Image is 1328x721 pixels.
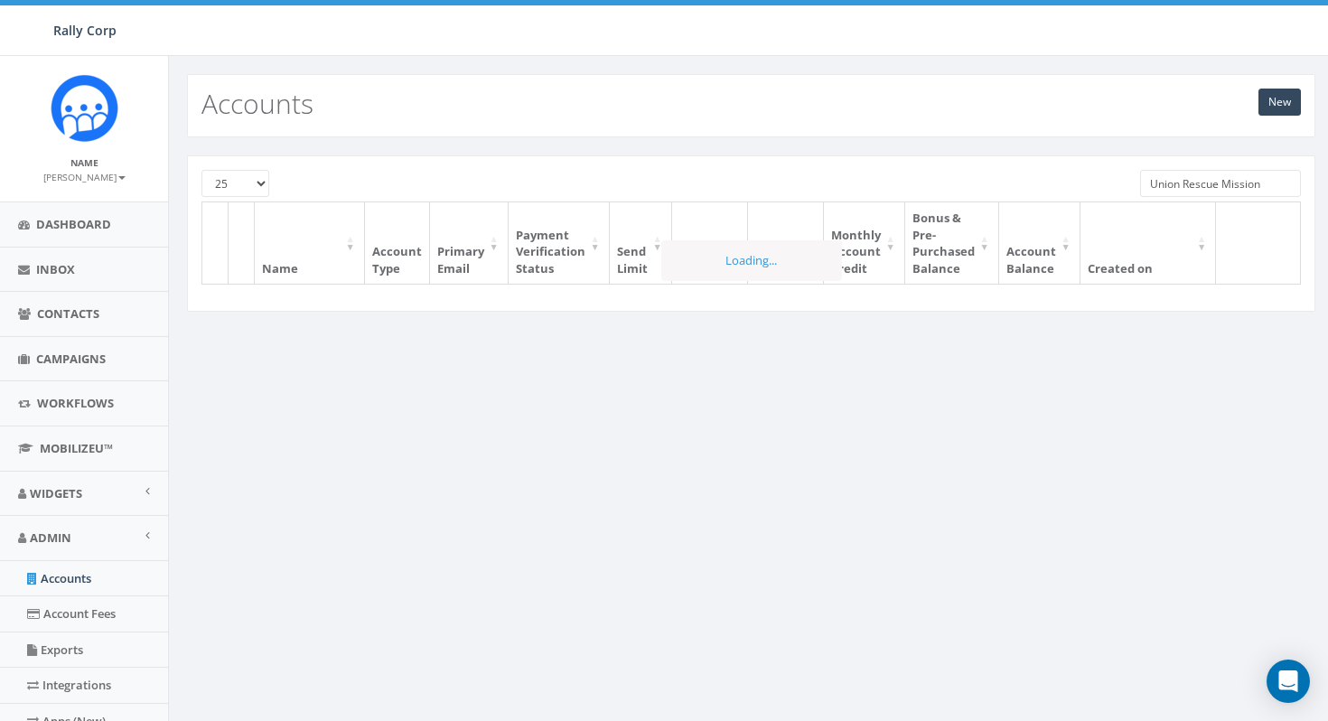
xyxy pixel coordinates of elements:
[43,171,126,183] small: [PERSON_NAME]
[999,202,1080,284] th: Account Balance
[30,485,82,501] span: Widgets
[36,351,106,367] span: Campaigns
[70,156,98,169] small: Name
[36,261,75,277] span: Inbox
[672,202,748,284] th: SMS/MMS Outbound
[37,395,114,411] span: Workflows
[1267,660,1310,703] div: Open Intercom Messenger
[365,202,430,284] th: Account Type
[1258,89,1301,116] a: New
[255,202,365,284] th: Name
[509,202,610,284] th: Payment Verification Status
[1140,170,1301,197] input: Type to search
[43,168,126,184] a: [PERSON_NAME]
[610,202,672,284] th: Send Limit
[430,202,509,284] th: Primary Email
[824,202,905,284] th: Monthly Account Credit
[36,216,111,232] span: Dashboard
[53,22,117,39] span: Rally Corp
[1080,202,1217,284] th: Created on
[30,529,71,546] span: Admin
[51,74,118,142] img: Icon_1.png
[201,89,313,118] h2: Accounts
[748,202,824,284] th: RVM Outbound
[40,440,113,456] span: MobilizeU™
[37,305,99,322] span: Contacts
[905,202,999,284] th: Bonus & Pre-Purchased Balance
[661,240,842,281] div: Loading...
